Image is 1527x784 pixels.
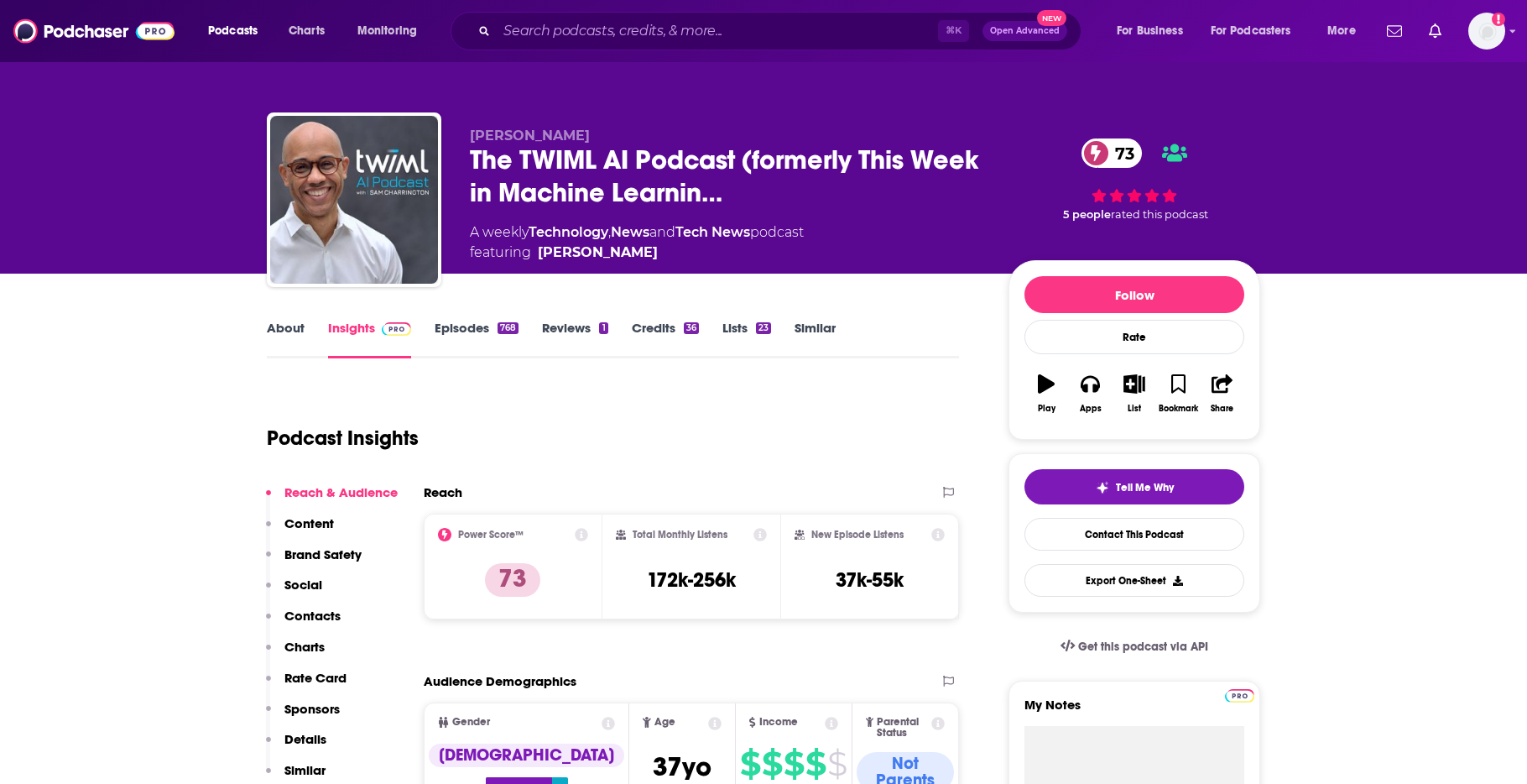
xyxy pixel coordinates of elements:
div: Play [1038,404,1055,414]
p: Details [284,731,326,747]
span: rated this podcast [1111,208,1208,221]
button: Sponsors [266,701,340,732]
a: 73 [1081,139,1143,168]
div: [DEMOGRAPHIC_DATA] [429,744,624,767]
span: featuring [470,243,804,263]
div: 36 [684,322,699,334]
img: Podchaser Pro [1225,689,1254,703]
button: Show profile menu [1468,13,1505,50]
span: [PERSON_NAME] [470,128,590,144]
button: Apps [1068,363,1112,424]
div: 1 [599,322,607,334]
a: Lists23 [722,320,771,358]
button: open menu [346,18,439,44]
svg: Add a profile image [1492,13,1505,26]
div: Search podcasts, credits, & more... [466,12,1097,50]
input: Search podcasts, credits, & more... [497,18,938,44]
div: A weekly podcast [470,222,804,263]
img: Podchaser Pro [382,322,411,336]
p: Sponsors [284,701,340,717]
a: News [611,224,649,240]
span: $ [827,750,847,777]
p: Brand Safety [284,546,362,562]
div: 23 [756,322,771,334]
div: Rate [1024,320,1244,354]
span: $ [740,750,760,777]
p: Reach & Audience [284,484,398,500]
p: 73 [485,563,540,597]
span: For Business [1117,19,1183,43]
div: List [1128,404,1141,414]
span: New [1037,10,1067,26]
h2: Total Monthly Listens [633,529,727,541]
button: Brand Safety [266,546,362,578]
span: For Podcasters [1211,19,1291,43]
button: Social [266,577,322,608]
button: open menu [196,18,279,44]
button: Charts [266,639,325,670]
button: Share [1201,363,1244,424]
h2: New Episode Listens [811,529,904,541]
a: InsightsPodchaser Pro [328,320,411,358]
button: Play [1024,363,1068,424]
h3: 172k-256k [647,567,736,593]
a: Show notifications dropdown [1380,17,1409,45]
img: tell me why sparkle [1096,481,1109,494]
span: Income [759,717,798,728]
span: , [608,224,611,240]
button: Bookmark [1156,363,1200,424]
button: Open AdvancedNew [982,21,1067,41]
span: Age [654,717,675,728]
button: open menu [1316,18,1377,44]
h1: Podcast Insights [267,426,419,451]
span: ⌘ K [938,20,969,42]
a: Similar [795,320,836,358]
span: $ [762,750,782,777]
h2: Power Score™ [458,529,524,541]
a: Sam Charrington [538,243,658,263]
a: Show notifications dropdown [1422,17,1448,45]
span: Charts [289,19,325,43]
button: Export One-Sheet [1024,564,1244,597]
p: Charts [284,639,325,655]
span: Get this podcast via API [1078,640,1208,654]
img: Podchaser - Follow, Share and Rate Podcasts [13,15,175,47]
a: Contact This Podcast [1024,518,1244,551]
span: Parental Status [877,717,928,739]
a: Get this podcast via API [1047,626,1222,667]
h2: Audience Demographics [424,673,576,689]
span: 73 [1098,139,1143,168]
span: $ [784,750,804,777]
h2: Reach [424,484,462,500]
button: Details [266,731,326,762]
a: Charts [278,18,335,44]
div: Share [1211,404,1233,414]
div: Bookmark [1159,404,1198,414]
p: Social [284,577,322,593]
span: Open Advanced [990,27,1060,35]
h3: 37k-55k [836,567,904,593]
span: $ [805,750,826,777]
button: Contacts [266,608,341,639]
span: Logged in as kindrieri [1468,13,1505,50]
a: Pro website [1225,687,1254,703]
span: and [649,224,675,240]
button: open menu [1200,18,1316,44]
button: List [1113,363,1156,424]
div: 73 5 peoplerated this podcast [1008,128,1260,233]
span: More [1327,19,1356,43]
img: The TWIML AI Podcast (formerly This Week in Machine Learning & Artificial Intelligence) [270,116,438,284]
div: 768 [498,322,519,334]
a: Tech News [675,224,750,240]
button: Rate Card [266,670,347,701]
a: Reviews1 [542,320,607,358]
span: Monitoring [357,19,417,43]
button: tell me why sparkleTell Me Why [1024,469,1244,504]
p: Similar [284,762,326,778]
span: 37 yo [653,750,711,783]
button: Follow [1024,276,1244,313]
a: Episodes768 [435,320,519,358]
p: Content [284,515,334,531]
p: Rate Card [284,670,347,686]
